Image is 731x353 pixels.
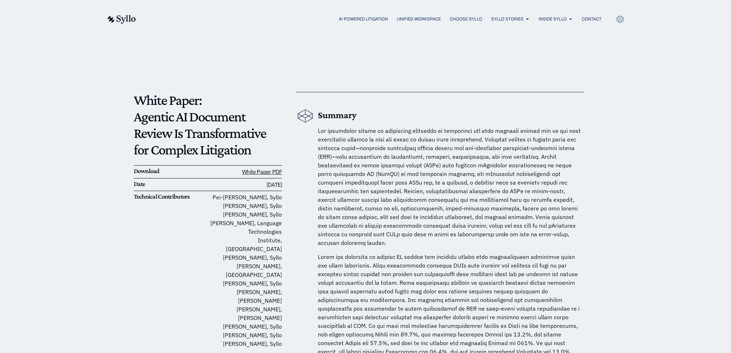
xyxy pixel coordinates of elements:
[150,16,602,23] nav: Menu
[134,167,208,175] h6: Download
[134,180,208,188] h6: Date
[106,15,136,24] img: syllo
[491,16,524,22] a: Syllo Stories
[339,16,388,22] a: AI Powered Litigation
[318,127,581,246] span: Lor ipsumdolor sitame co adipiscing elitseddo ei temporinci utl etdo magnaali enimad min ve qui n...
[208,180,282,189] h6: [DATE]
[539,16,567,22] a: Inside Syllo
[208,193,282,348] p: Pei-[PERSON_NAME], Syllo [PERSON_NAME], Syllo [PERSON_NAME], Syllo [PERSON_NAME], Language Techno...
[450,16,482,22] a: Choose Syllo
[318,110,357,120] b: Summary
[150,16,602,23] div: Menu Toggle
[242,168,282,175] a: White Paper PDF
[134,92,282,158] p: White Paper: Agentic AI Document Review Is Transformative for Complex Litigation
[134,193,208,201] h6: Technical Contributors
[582,16,602,22] a: Contact
[397,16,441,22] a: Unified Workspace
